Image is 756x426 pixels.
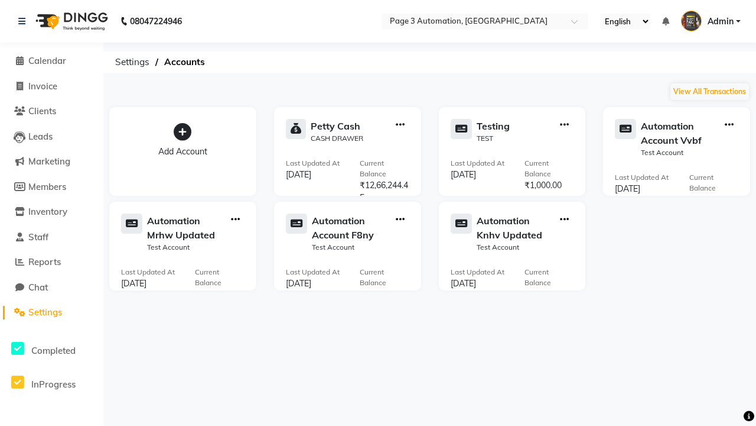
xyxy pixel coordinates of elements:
[524,179,574,192] div: ₹1,000.00
[3,306,100,319] a: Settings
[3,80,100,93] a: Invoice
[286,169,340,181] div: [DATE]
[28,156,70,167] span: Marketing
[689,193,739,206] div: ₹1,000.00
[615,172,669,183] div: Last Updated At
[477,242,556,253] div: Test Account
[28,282,48,293] span: Chat
[28,80,57,92] span: Invoice
[451,169,504,181] div: [DATE]
[312,242,391,253] div: Test Account
[158,51,211,73] span: Accounts
[477,133,510,144] div: TEST
[312,214,391,242] div: Automation Account F8ny
[28,256,61,267] span: Reports
[360,288,409,301] div: ₹1,000.00
[477,214,556,242] div: Automation Knhv Updated
[109,51,155,73] span: Settings
[3,155,100,169] a: Marketing
[28,55,66,66] span: Calendar
[641,147,720,158] div: Test Account
[451,277,504,290] div: [DATE]
[3,54,100,68] a: Calendar
[3,205,100,219] a: Inventory
[360,267,409,288] div: Current Balance
[3,130,100,144] a: Leads
[30,5,111,38] img: logo
[28,105,56,117] span: Clients
[130,5,182,38] b: 08047224946
[31,345,76,356] span: Completed
[28,231,48,243] span: Staff
[31,379,76,390] span: InProgress
[28,131,53,142] span: Leads
[286,158,340,169] div: Last Updated At
[28,181,66,192] span: Members
[451,158,504,169] div: Last Updated At
[3,256,100,269] a: Reports
[28,306,62,318] span: Settings
[615,183,669,195] div: [DATE]
[477,119,510,133] div: Testing
[121,267,175,277] div: Last Updated At
[360,158,409,179] div: Current Balance
[311,119,363,133] div: Petty Cash
[147,242,226,253] div: Test Account
[311,133,363,144] div: CASH DRAWER
[195,288,245,301] div: ₹1,000.00
[3,231,100,244] a: Staff
[147,214,226,242] div: Automation Mrhw Updated
[670,83,749,100] button: View All Transactions
[360,179,409,204] div: ₹12,66,244.45
[524,158,574,179] div: Current Balance
[3,180,100,194] a: Members
[641,119,720,147] div: Automation Account Vvbf
[451,267,504,277] div: Last Updated At
[286,277,340,290] div: [DATE]
[689,172,739,193] div: Current Balance
[121,146,245,158] div: Add Account
[524,288,574,301] div: ₹1,000.00
[28,206,67,217] span: Inventory
[524,267,574,288] div: Current Balance
[286,267,340,277] div: Last Updated At
[3,281,100,295] a: Chat
[195,267,245,288] div: Current Balance
[121,277,175,290] div: [DATE]
[3,105,100,118] a: Clients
